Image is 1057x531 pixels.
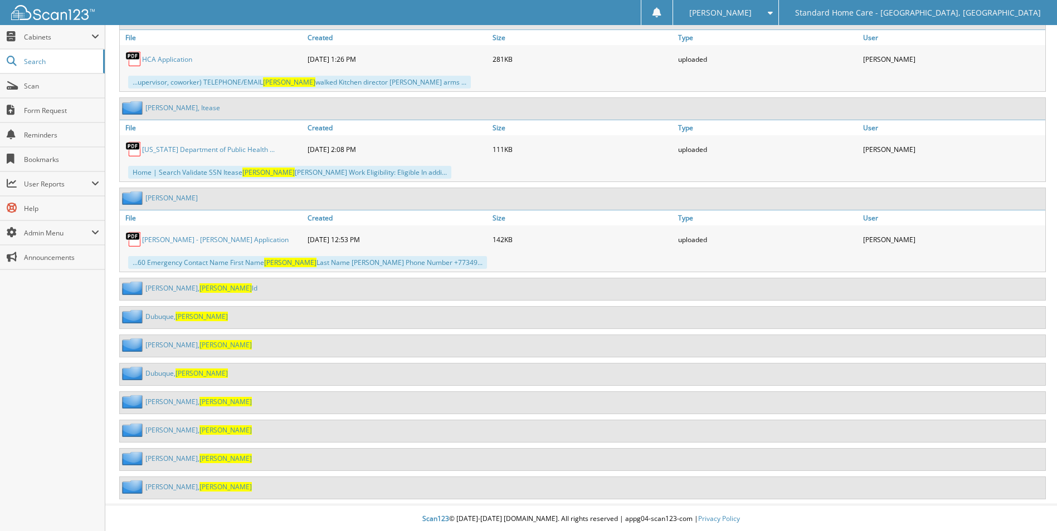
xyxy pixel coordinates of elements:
img: PDF.png [125,51,142,67]
a: [PERSON_NAME],[PERSON_NAME] [145,397,252,406]
a: File [120,30,305,45]
a: Size [490,30,675,45]
a: Created [305,120,490,135]
span: Help [24,204,99,213]
span: [PERSON_NAME] [199,283,252,293]
span: [PERSON_NAME] [689,9,752,16]
a: File [120,210,305,225]
a: [US_STATE] Department of Public Health ... [142,145,275,154]
a: Size [490,120,675,135]
span: [PERSON_NAME] [176,368,228,378]
a: Type [675,120,860,135]
img: folder2.png [122,309,145,323]
a: Created [305,210,490,225]
img: PDF.png [125,141,142,158]
div: uploaded [675,48,860,70]
img: folder2.png [122,451,145,465]
span: Cabinets [24,32,91,42]
span: [PERSON_NAME] [264,258,316,267]
div: uploaded [675,228,860,250]
span: [PERSON_NAME] [199,340,252,350]
a: HCA Application [142,55,192,64]
a: [PERSON_NAME],[PERSON_NAME] [145,340,252,350]
div: [PERSON_NAME] [860,228,1045,250]
a: Privacy Policy [698,514,740,523]
span: Standard Home Care - [GEOGRAPHIC_DATA], [GEOGRAPHIC_DATA] [795,9,1041,16]
div: [DATE] 12:53 PM [305,228,490,250]
div: [PERSON_NAME] [860,138,1045,160]
a: [PERSON_NAME] [145,193,198,203]
a: User [860,120,1045,135]
span: Form Request [24,106,99,115]
img: folder2.png [122,191,145,205]
span: User Reports [24,179,91,189]
div: Home | Search Validate SSN Itease [PERSON_NAME] Work Eligibility: Eligible In addi... [128,166,451,179]
img: PDF.png [125,231,142,248]
a: Created [305,30,490,45]
img: folder2.png [122,101,145,115]
div: ...upervisor, coworker) TELEPHONE/EMAIL walked Kitchen director [PERSON_NAME] arms ... [128,76,471,88]
a: [PERSON_NAME] - [PERSON_NAME] Application [142,235,289,244]
div: uploaded [675,138,860,160]
a: Type [675,210,860,225]
span: Reminders [24,130,99,140]
a: [PERSON_NAME],[PERSON_NAME] [145,454,252,463]
a: [PERSON_NAME],[PERSON_NAME] [145,425,252,435]
span: Bookmarks [24,155,99,164]
a: Type [675,30,860,45]
span: Admin Menu [24,228,91,238]
span: [PERSON_NAME] [199,454,252,463]
img: scan123-logo-white.svg [11,5,95,20]
span: Scan [24,81,99,91]
img: folder2.png [122,480,145,494]
img: folder2.png [122,366,145,380]
img: folder2.png [122,423,145,437]
span: [PERSON_NAME] [199,397,252,406]
a: User [860,210,1045,225]
span: [PERSON_NAME] [242,168,295,177]
a: [PERSON_NAME], Itease [145,103,220,112]
a: User [860,30,1045,45]
span: [PERSON_NAME] [199,482,252,491]
span: [PERSON_NAME] [263,77,315,87]
div: 111KB [490,138,675,160]
a: File [120,120,305,135]
span: Search [24,57,98,66]
a: Dubuque,[PERSON_NAME] [145,368,228,378]
span: Announcements [24,253,99,262]
span: Scan123 [422,514,449,523]
img: folder2.png [122,395,145,409]
div: 142KB [490,228,675,250]
a: Dubuque,[PERSON_NAME] [145,312,228,321]
span: [PERSON_NAME] [199,425,252,435]
div: ...60 Emergency Contact Name First Name Last Name [PERSON_NAME] Phone Number +77349... [128,256,487,269]
span: [PERSON_NAME] [176,312,228,321]
a: [PERSON_NAME],[PERSON_NAME]ld [145,283,257,293]
a: [PERSON_NAME],[PERSON_NAME] [145,482,252,491]
img: folder2.png [122,338,145,352]
div: [DATE] 1:26 PM [305,48,490,70]
img: folder2.png [122,281,145,295]
div: [DATE] 2:08 PM [305,138,490,160]
div: 281KB [490,48,675,70]
div: [PERSON_NAME] [860,48,1045,70]
a: Size [490,210,675,225]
